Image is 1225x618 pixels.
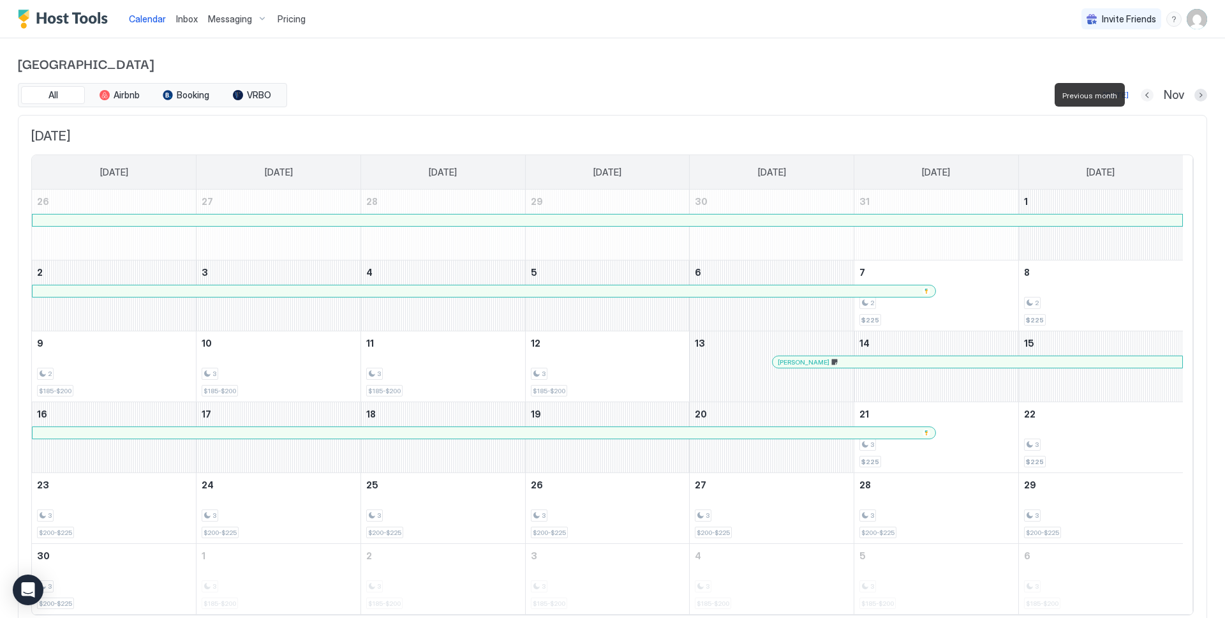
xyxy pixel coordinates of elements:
[854,190,1019,260] td: October 31, 2025
[1019,544,1183,568] a: December 6, 2025
[525,402,690,473] td: November 19, 2025
[32,402,197,473] td: November 16, 2025
[531,550,537,561] span: 3
[854,331,1018,355] a: November 14, 2025
[204,387,236,395] span: $185-$200
[861,316,879,324] span: $225
[697,529,730,537] span: $200-$225
[176,13,198,24] span: Inbox
[1102,13,1156,25] span: Invite Friends
[202,550,205,561] span: 1
[32,260,196,284] a: November 2, 2025
[1024,479,1036,490] span: 29
[1026,529,1059,537] span: $200-$225
[695,479,706,490] span: 27
[1166,11,1182,27] div: menu
[37,409,47,419] span: 16
[252,155,306,190] a: Monday
[870,511,874,520] span: 3
[854,260,1018,284] a: November 7, 2025
[37,550,50,561] span: 30
[197,473,361,544] td: November 24, 2025
[87,155,141,190] a: Sunday
[870,441,874,449] span: 3
[154,86,218,104] button: Booking
[778,358,1177,366] div: [PERSON_NAME]
[37,338,43,349] span: 9
[48,370,52,378] span: 2
[526,331,690,355] a: November 12, 2025
[368,529,401,537] span: $200-$225
[1164,88,1184,103] span: Nov
[48,582,52,591] span: 3
[1019,260,1183,284] a: November 8, 2025
[1024,267,1030,278] span: 8
[854,331,1019,402] td: November 14, 2025
[745,155,799,190] a: Thursday
[1024,196,1028,207] span: 1
[366,267,373,278] span: 4
[32,544,197,615] td: November 30, 2025
[360,190,525,260] td: October 28, 2025
[542,370,546,378] span: 3
[1018,402,1183,473] td: November 22, 2025
[854,473,1019,544] td: November 28, 2025
[525,260,690,331] td: November 5, 2025
[31,128,1194,144] span: [DATE]
[208,13,252,25] span: Messaging
[1019,331,1183,355] a: November 15, 2025
[361,402,525,426] a: November 18, 2025
[366,409,376,419] span: 18
[197,544,361,615] td: December 1, 2025
[854,260,1019,331] td: November 7, 2025
[690,260,854,331] td: November 6, 2025
[690,331,854,402] td: November 13, 2025
[1018,544,1183,615] td: December 6, 2025
[416,155,470,190] a: Tuesday
[861,529,895,537] span: $200-$225
[176,12,198,26] a: Inbox
[366,338,374,349] span: 11
[1018,260,1183,331] td: November 8, 2025
[1141,89,1154,102] button: Previous month
[48,511,52,520] span: 3
[197,544,360,568] a: December 1, 2025
[39,599,72,608] span: $200-$225
[202,479,214,490] span: 24
[1026,458,1044,466] span: $225
[197,331,361,402] td: November 10, 2025
[361,260,525,284] a: November 4, 2025
[366,479,378,490] span: 25
[360,331,525,402] td: November 11, 2025
[32,331,197,402] td: November 9, 2025
[197,402,361,473] td: November 17, 2025
[1087,167,1115,178] span: [DATE]
[531,409,541,419] span: 19
[32,260,197,331] td: November 2, 2025
[859,409,869,419] span: 21
[690,190,854,260] td: October 30, 2025
[366,550,372,561] span: 2
[690,544,854,615] td: December 4, 2025
[32,190,197,260] td: October 26, 2025
[859,479,871,490] span: 28
[854,402,1019,473] td: November 21, 2025
[542,511,546,520] span: 3
[525,544,690,615] td: December 3, 2025
[197,331,360,355] a: November 10, 2025
[197,402,360,426] a: November 17, 2025
[32,473,196,497] a: November 23, 2025
[32,544,196,568] a: November 30, 2025
[909,155,963,190] a: Friday
[361,544,525,568] a: December 2, 2025
[526,402,690,426] a: November 19, 2025
[129,12,166,26] a: Calendar
[706,511,709,520] span: 3
[1187,9,1207,29] div: User profile
[377,511,381,520] span: 3
[854,402,1018,426] a: November 21, 2025
[690,331,854,355] a: November 13, 2025
[758,167,786,178] span: [DATE]
[526,544,690,568] a: December 3, 2025
[197,260,360,284] a: November 3, 2025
